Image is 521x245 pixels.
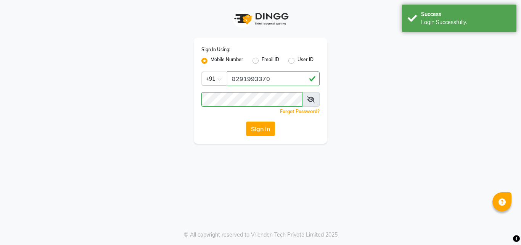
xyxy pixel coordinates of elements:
div: Login Successfully. [421,18,511,26]
input: Username [201,92,302,107]
label: Mobile Number [211,56,243,65]
label: User ID [297,56,314,65]
label: Sign In Using: [201,46,230,53]
img: logo1.svg [230,8,291,30]
iframe: chat widget [489,214,513,237]
button: Sign In [246,122,275,136]
label: Email ID [262,56,279,65]
a: Forgot Password? [280,109,320,114]
input: Username [227,71,320,86]
div: Success [421,10,511,18]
